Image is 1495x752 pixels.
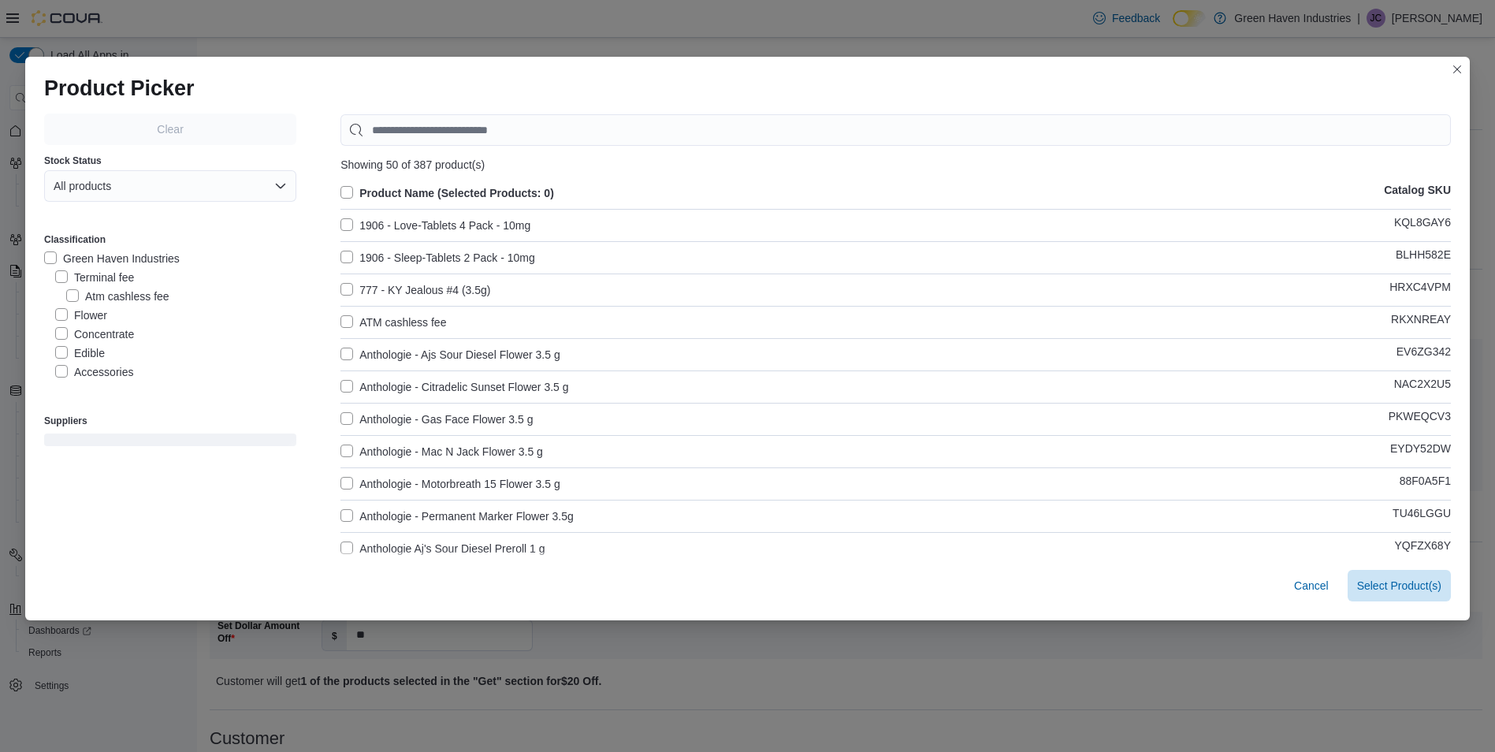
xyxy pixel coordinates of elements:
label: Anthologie - Citradelic Sunset Flower 3.5 g [340,378,568,396]
div: Showing 50 of 387 product(s) [340,158,1451,171]
span: Loading [44,437,296,449]
span: Clear [157,121,183,137]
label: Anthologie - Permanent Marker Flower 3.5g [340,507,574,526]
label: 777 - KY Jealous #4 (3.5g) [340,281,490,300]
button: Clear [44,114,296,145]
label: Anthologie Aj's Sour Diesel Preroll 1 g [340,539,545,558]
label: Concentrate [55,325,134,344]
span: Select Product(s) [1357,578,1441,594]
label: Product Name (Selected Products: 0) [340,184,554,203]
button: All products [44,170,296,202]
button: Select Product(s) [1348,570,1451,601]
button: Closes this modal window [1448,60,1467,79]
label: Anthologie - Ajs Sour Diesel Flower 3.5 g [340,345,560,364]
button: Cancel [1288,570,1335,601]
input: Use aria labels when no actual label is in use [340,114,1451,146]
label: Classification [44,233,106,246]
label: Edible [55,344,105,363]
label: Accessories [55,363,133,382]
label: Atm cashless fee [66,287,169,306]
label: ATM cashless fee [340,313,446,332]
p: YQFZX68Y [1394,539,1451,558]
label: Anthologie - Gas Face Flower 3.5 g [340,410,533,429]
label: Suppliers [44,415,87,427]
p: KQL8GAY6 [1394,216,1451,235]
p: Catalog SKU [1384,184,1451,203]
label: Terminal fee [55,268,134,287]
p: EYDY52DW [1390,442,1451,461]
p: BLHH582E [1396,248,1451,267]
h1: Product Picker [44,76,195,101]
p: NAC2X2U5 [1394,378,1451,396]
label: Green Haven Industries [44,249,180,268]
span: Cancel [1294,578,1329,594]
label: Anthologie - Motorbreath 15 Flower 3.5 g [340,475,560,493]
p: EV6ZG342 [1396,345,1451,364]
label: Stock Status [44,154,102,167]
label: Flower [55,306,107,325]
p: PKWEQCV3 [1389,410,1451,429]
label: Lighters [55,382,113,400]
p: TU46LGGU [1393,507,1451,526]
label: 1906 - Sleep-Tablets 2 Pack - 10mg [340,248,535,267]
p: 88F0A5F1 [1400,475,1451,493]
p: HRXC4VPM [1389,281,1451,300]
label: Anthologie - Mac N Jack Flower 3.5 g [340,442,543,461]
p: RKXNREAY [1391,313,1451,332]
label: 1906 - Love-Tablets 4 Pack - 10mg [340,216,530,235]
